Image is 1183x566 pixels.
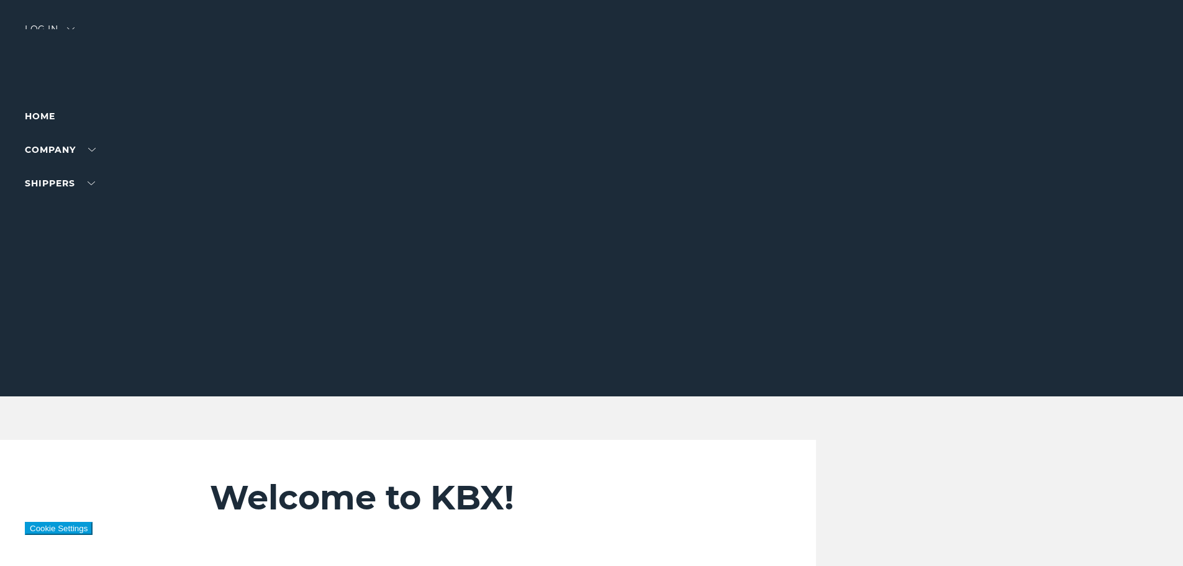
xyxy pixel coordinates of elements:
[67,27,75,31] img: arrow
[25,522,93,535] button: Cookie Settings
[210,477,742,518] h2: Welcome to KBX!
[25,111,55,122] a: Home
[25,178,95,189] a: SHIPPERS
[545,25,638,80] img: kbx logo
[25,144,96,155] a: Company
[25,25,75,43] div: Log in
